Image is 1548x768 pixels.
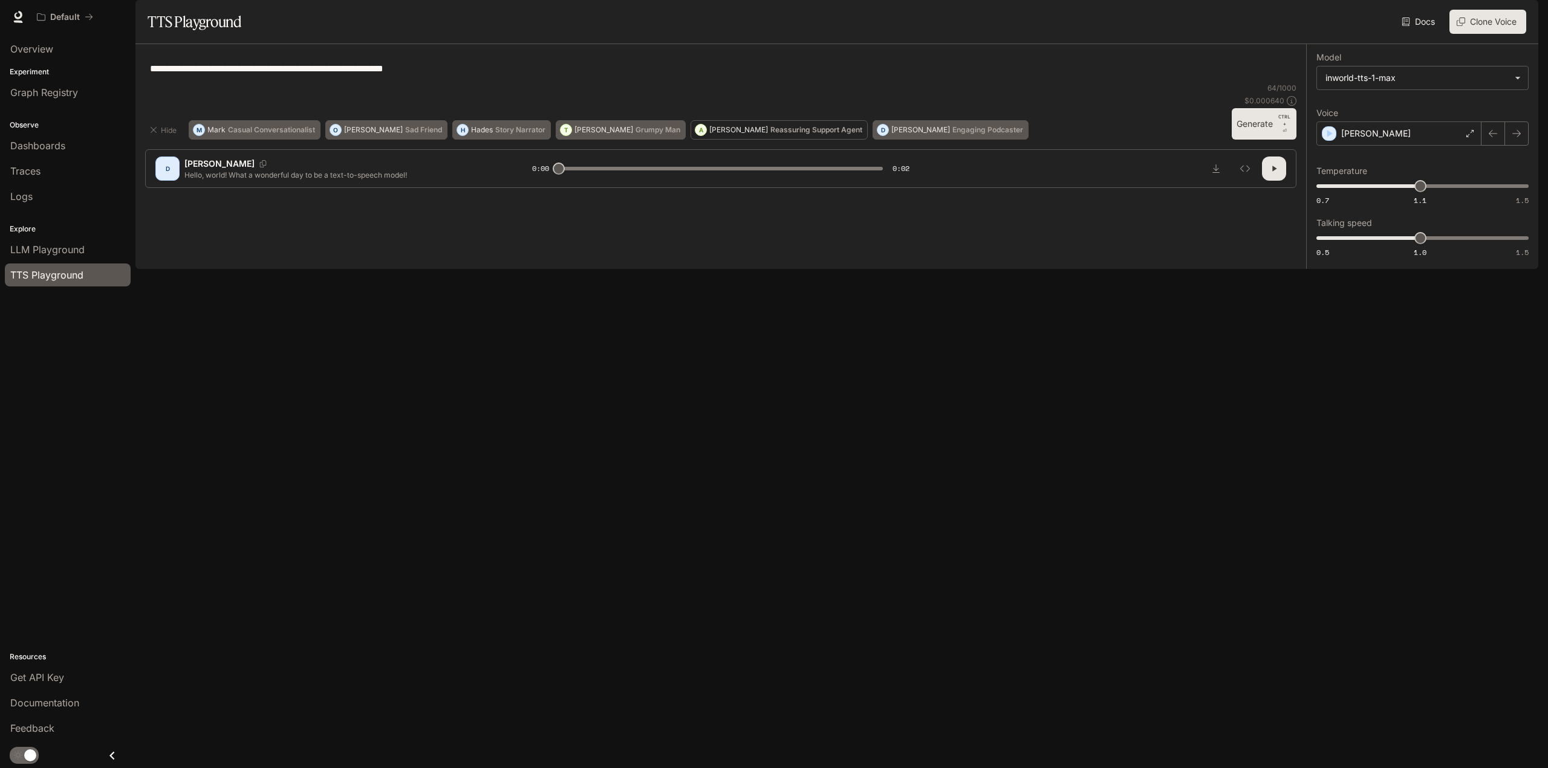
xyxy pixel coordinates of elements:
[1317,66,1528,89] div: inworld-tts-1-max
[1316,109,1338,117] p: Voice
[1278,113,1292,127] p: CTRL +
[1449,10,1526,34] button: Clone Voice
[1325,72,1509,84] div: inworld-tts-1-max
[31,5,99,29] button: All workspaces
[1204,157,1228,181] button: Download audio
[1316,195,1329,205] span: 0.7
[344,126,403,134] p: [PERSON_NAME]
[1399,10,1440,34] a: Docs
[1267,83,1296,93] p: 64 / 1000
[452,120,551,140] button: HHadesStory Narrator
[50,12,80,22] p: Default
[184,158,255,170] p: [PERSON_NAME]
[891,126,950,134] p: [PERSON_NAME]
[495,126,545,134] p: Story Narrator
[1244,95,1284,106] p: $ 0.000640
[1232,108,1296,140] button: GenerateCTRL +⏎
[636,126,680,134] p: Grumpy Man
[228,126,315,134] p: Casual Conversationalist
[148,10,241,34] h1: TTS Playground
[893,163,909,175] span: 0:02
[158,159,177,178] div: D
[1516,195,1529,205] span: 1.5
[695,120,706,140] div: A
[691,120,868,140] button: A[PERSON_NAME]Reassuring Support Agent
[556,120,686,140] button: T[PERSON_NAME]Grumpy Man
[1278,113,1292,135] p: ⏎
[189,120,320,140] button: MMarkCasual Conversationalist
[1316,219,1372,227] p: Talking speed
[325,120,447,140] button: O[PERSON_NAME]Sad Friend
[330,120,341,140] div: O
[561,120,571,140] div: T
[471,126,493,134] p: Hades
[457,120,468,140] div: H
[1414,195,1426,205] span: 1.1
[574,126,633,134] p: [PERSON_NAME]
[145,120,184,140] button: Hide
[1316,247,1329,257] span: 0.5
[255,160,272,167] button: Copy Voice ID
[184,170,503,180] p: Hello, world! What a wonderful day to be a text-to-speech model!
[709,126,768,134] p: [PERSON_NAME]
[877,120,888,140] div: D
[1316,53,1341,62] p: Model
[532,163,549,175] span: 0:00
[770,126,862,134] p: Reassuring Support Agent
[1316,167,1367,175] p: Temperature
[193,120,204,140] div: M
[207,126,226,134] p: Mark
[952,126,1023,134] p: Engaging Podcaster
[405,126,442,134] p: Sad Friend
[1516,247,1529,257] span: 1.5
[1233,157,1257,181] button: Inspect
[1341,127,1411,140] p: [PERSON_NAME]
[1414,247,1426,257] span: 1.0
[873,120,1029,140] button: D[PERSON_NAME]Engaging Podcaster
